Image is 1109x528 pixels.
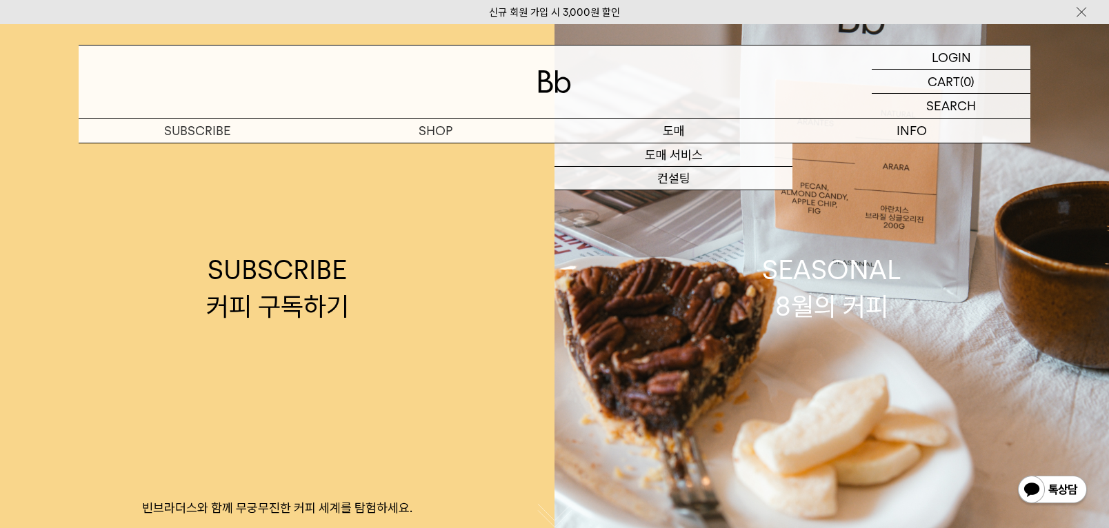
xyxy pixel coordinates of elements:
p: SEARCH [926,94,976,118]
a: SHOP [317,119,554,143]
div: SEASONAL 8월의 커피 [762,252,901,325]
img: 카카오톡 채널 1:1 채팅 버튼 [1017,474,1088,507]
p: LOGIN [932,45,971,69]
a: SUBSCRIBE [79,119,317,143]
p: (0) [960,70,975,93]
p: CART [928,70,960,93]
a: 도매 서비스 [554,143,792,167]
p: 도매 [554,119,792,143]
img: 로고 [538,70,571,93]
a: 컨설팅 [554,167,792,190]
p: INFO [792,119,1030,143]
a: 신규 회원 가입 시 3,000원 할인 [489,6,620,19]
div: SUBSCRIBE 커피 구독하기 [206,252,349,325]
a: CART (0) [872,70,1030,94]
a: LOGIN [872,45,1030,70]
